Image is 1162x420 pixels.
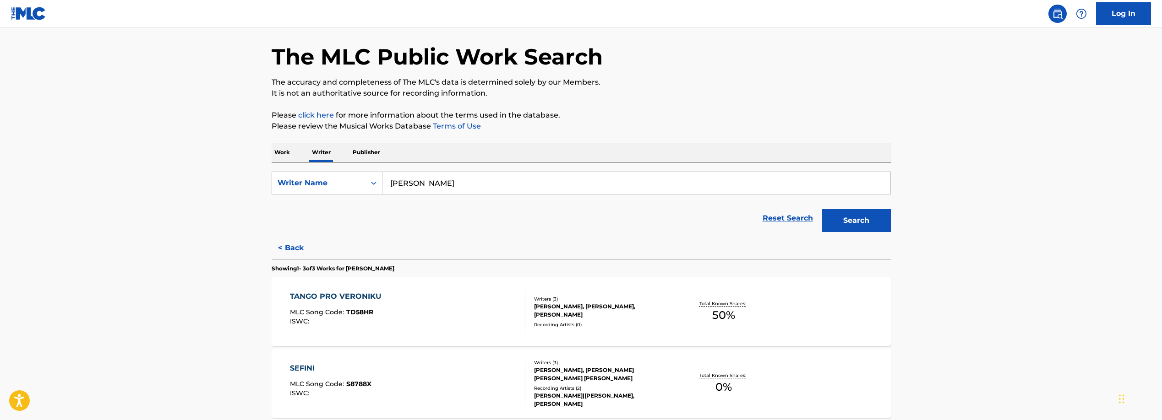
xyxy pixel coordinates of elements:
[272,172,891,237] form: Search Form
[534,302,672,319] div: [PERSON_NAME], [PERSON_NAME], [PERSON_NAME]
[350,143,383,162] p: Publisher
[534,359,672,366] div: Writers ( 3 )
[272,110,891,121] p: Please for more information about the terms used in the database.
[290,389,311,397] span: ISWC :
[272,43,603,70] h1: The MLC Public Work Search
[1076,8,1087,19] img: help
[346,380,371,388] span: S8788X
[1116,376,1162,420] iframe: Chat Widget
[699,300,748,307] p: Total Known Shares:
[822,209,891,232] button: Search
[1096,2,1151,25] a: Log In
[278,178,360,188] div: Writer Name
[534,321,672,328] div: Recording Artists ( 0 )
[11,7,46,20] img: MLC Logo
[715,379,732,395] span: 0 %
[346,308,373,316] span: TD58HR
[534,392,672,408] div: [PERSON_NAME]|[PERSON_NAME], [PERSON_NAME]
[272,277,891,346] a: TANGO PRO VERONIKUMLC Song Code:TD58HRISWC:Writers (3)[PERSON_NAME], [PERSON_NAME], [PERSON_NAME]...
[272,88,891,99] p: It is not an authoritative source for recording information.
[272,121,891,132] p: Please review the Musical Works Database
[309,143,333,162] p: Writer
[712,307,735,323] span: 50 %
[272,237,327,259] button: < Back
[534,385,672,392] div: Recording Artists ( 2 )
[1119,385,1124,413] div: Arrastrar
[1048,5,1067,23] a: Public Search
[699,372,748,379] p: Total Known Shares:
[1052,8,1063,19] img: search
[1072,5,1091,23] div: Help
[272,349,891,418] a: SEFINIMLC Song Code:S8788XISWC:Writers (3)[PERSON_NAME], [PERSON_NAME] [PERSON_NAME] [PERSON_NAME...
[431,122,481,130] a: Terms of Use
[272,143,293,162] p: Work
[290,291,386,302] div: TANGO PRO VERONIKU
[290,317,311,325] span: ISWC :
[272,264,394,273] p: Showing 1 - 3 of 3 Works for [PERSON_NAME]
[272,77,891,88] p: The accuracy and completeness of The MLC's data is determined solely by our Members.
[290,363,371,374] div: SEFINI
[534,366,672,382] div: [PERSON_NAME], [PERSON_NAME] [PERSON_NAME] [PERSON_NAME]
[290,380,346,388] span: MLC Song Code :
[758,208,818,228] a: Reset Search
[1116,376,1162,420] div: Widget de chat
[534,296,672,302] div: Writers ( 3 )
[298,111,334,119] a: click here
[290,308,346,316] span: MLC Song Code :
